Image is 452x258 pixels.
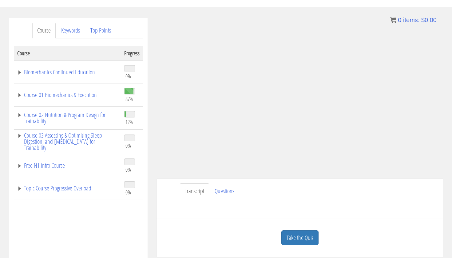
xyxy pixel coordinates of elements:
[125,189,131,196] span: 0%
[421,17,437,23] bdi: 0.00
[17,185,118,191] a: Topic Course Progressive Overload
[390,17,396,23] img: icon11.png
[180,183,209,199] a: Transcript
[17,92,118,98] a: Course 01 Biomechanics & Execution
[14,46,121,61] th: Course
[17,162,118,169] a: Free N1 Intro Course
[17,112,118,124] a: Course 02 Nutrition & Program Design for Trainability
[125,119,133,125] span: 12%
[403,17,419,23] span: items:
[125,73,131,80] span: 0%
[125,142,131,149] span: 0%
[32,23,56,38] a: Course
[125,96,133,102] span: 87%
[281,230,319,245] a: Take the Quiz
[121,46,143,61] th: Progress
[210,183,239,199] a: Questions
[85,23,116,38] a: Top Points
[125,166,131,173] span: 0%
[56,23,85,38] a: Keywords
[390,17,437,23] a: 0 items: $0.00
[398,17,401,23] span: 0
[421,17,425,23] span: $
[17,132,118,151] a: Course 03 Assessing & Optimizing Sleep Digestion, and [MEDICAL_DATA] for Trainability
[17,69,118,75] a: Biomechanics Continued Education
